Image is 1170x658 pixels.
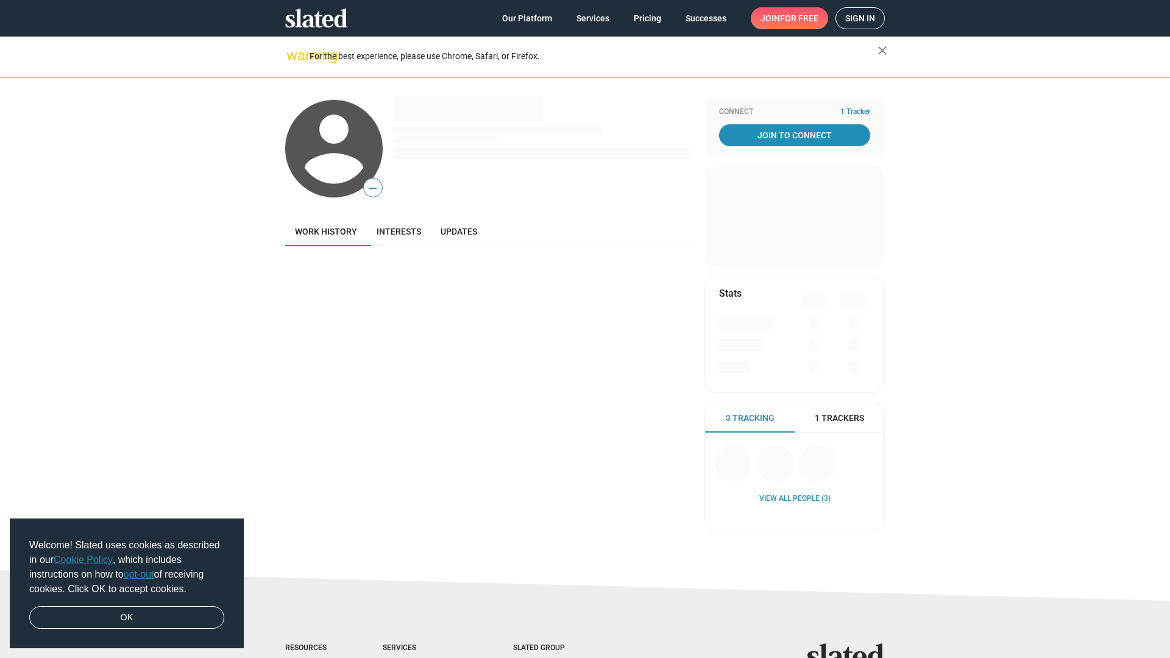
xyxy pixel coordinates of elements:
[686,7,726,29] span: Successes
[367,217,431,246] a: Interests
[29,538,224,596] span: Welcome! Slated uses cookies as described in our , which includes instructions on how to of recei...
[10,518,244,649] div: cookieconsent
[513,643,596,653] div: Slated Group
[567,7,619,29] a: Services
[721,124,868,146] span: Join To Connect
[29,606,224,629] a: dismiss cookie message
[840,107,870,117] span: 1 Tracker
[759,494,831,504] a: View all People (3)
[719,287,742,300] mat-card-title: Stats
[835,7,885,29] a: Sign in
[431,217,487,246] a: Updates
[624,7,671,29] a: Pricing
[815,412,864,424] span: 1 Trackers
[751,7,828,29] a: Joinfor free
[310,48,877,65] div: For the best experience, please use Chrome, Safari, or Firefox.
[502,7,552,29] span: Our Platform
[285,217,367,246] a: Work history
[576,7,609,29] span: Services
[441,227,477,236] span: Updates
[676,7,736,29] a: Successes
[845,8,875,29] span: Sign in
[364,180,382,196] span: —
[286,48,301,63] mat-icon: warning
[285,643,334,653] div: Resources
[875,43,890,58] mat-icon: close
[719,107,870,117] div: Connect
[124,569,154,579] a: opt-out
[492,7,562,29] a: Our Platform
[377,227,421,236] span: Interests
[780,7,818,29] span: for free
[726,412,775,424] span: 3 Tracking
[719,124,870,146] a: Join To Connect
[383,643,464,653] div: Services
[54,554,113,565] a: Cookie Policy
[634,7,661,29] span: Pricing
[295,227,357,236] span: Work history
[760,7,818,29] span: Join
